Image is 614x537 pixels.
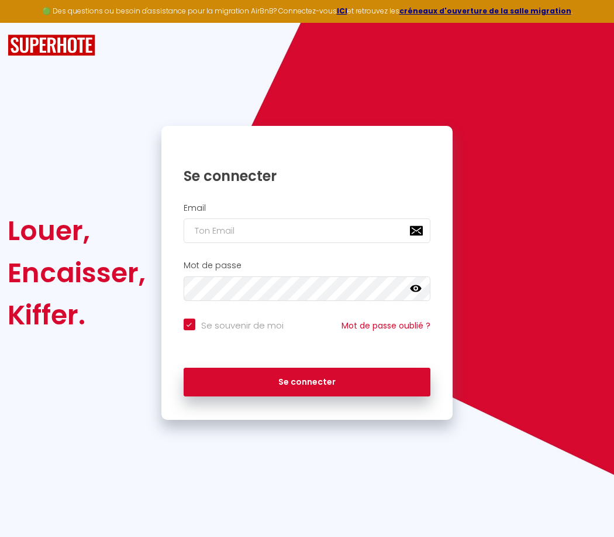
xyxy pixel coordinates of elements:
a: Mot de passe oublié ? [342,320,430,331]
h1: Se connecter [184,167,431,185]
div: Kiffer. [8,294,146,336]
div: Encaisser, [8,252,146,294]
input: Ton Email [184,218,431,243]
div: Louer, [8,210,146,252]
button: Se connecter [184,368,431,397]
h2: Email [184,203,431,213]
a: créneaux d'ouverture de la salle migration [399,6,571,16]
a: ICI [337,6,347,16]
h2: Mot de passe [184,261,431,271]
img: SuperHote logo [8,35,95,56]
